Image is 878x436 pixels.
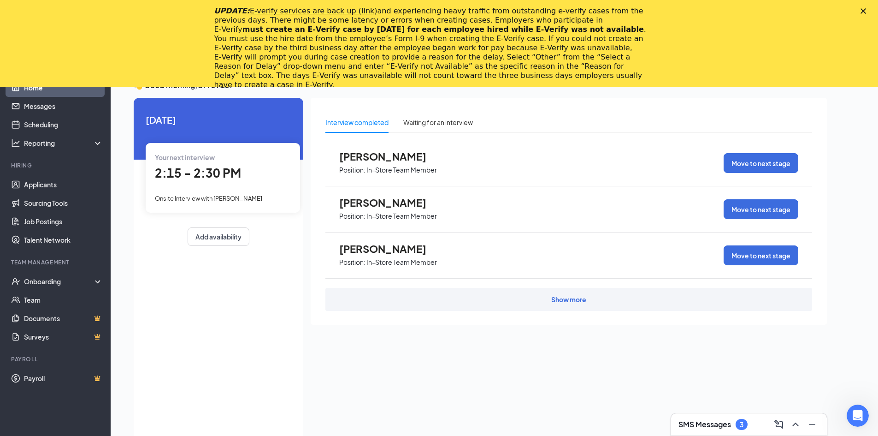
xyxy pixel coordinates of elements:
[24,328,103,346] a: SurveysCrown
[24,78,103,97] a: Home
[214,6,377,15] i: UPDATE:
[24,291,103,309] a: Team
[339,197,441,209] span: [PERSON_NAME]
[724,199,798,219] button: Move to next stage
[339,212,365,221] p: Position:
[24,138,103,148] div: Reporting
[807,419,818,430] svg: Minimize
[325,117,389,127] div: Interview completed
[250,6,377,15] a: E-verify services are back up (link)
[24,277,95,286] div: Onboarding
[847,405,869,427] iframe: Intercom live chat
[24,115,103,134] a: Scheduling
[24,194,103,212] a: Sourcing Tools
[24,97,103,115] a: Messages
[242,25,644,34] b: must create an E‑Verify case by [DATE] for each employee hired while E‑Verify was not available
[24,231,103,249] a: Talent Network
[805,417,819,432] button: Minimize
[339,166,365,174] p: Position:
[188,227,249,246] button: Add availability
[773,419,784,430] svg: ComposeMessage
[24,212,103,231] a: Job Postings
[155,165,241,180] span: 2:15 - 2:30 PM
[366,212,437,221] p: In-Store Team Member
[155,153,215,161] span: Your next interview
[551,295,586,304] div: Show more
[24,369,103,388] a: PayrollCrown
[24,175,103,194] a: Applicants
[772,417,786,432] button: ComposeMessage
[788,417,803,432] button: ChevronUp
[11,161,101,169] div: Hiring
[339,150,441,162] span: [PERSON_NAME]
[724,153,798,173] button: Move to next stage
[11,355,101,363] div: Payroll
[11,138,20,148] svg: Analysis
[860,8,870,14] div: Close
[339,243,441,255] span: [PERSON_NAME]
[214,6,649,90] div: and experiencing heavy traffic from outstanding e-verify cases from the previous days. There migh...
[11,258,101,266] div: Team Management
[146,113,291,127] span: [DATE]
[724,245,798,265] button: Move to next stage
[366,166,437,174] p: In-Store Team Member
[155,195,262,202] span: Onsite Interview with [PERSON_NAME]
[403,117,473,127] div: Waiting for an interview
[366,258,437,267] p: In-Store Team Member
[339,258,365,267] p: Position:
[24,309,103,328] a: DocumentsCrown
[790,419,801,430] svg: ChevronUp
[740,421,743,429] div: 3
[11,277,20,286] svg: UserCheck
[678,419,731,430] h3: SMS Messages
